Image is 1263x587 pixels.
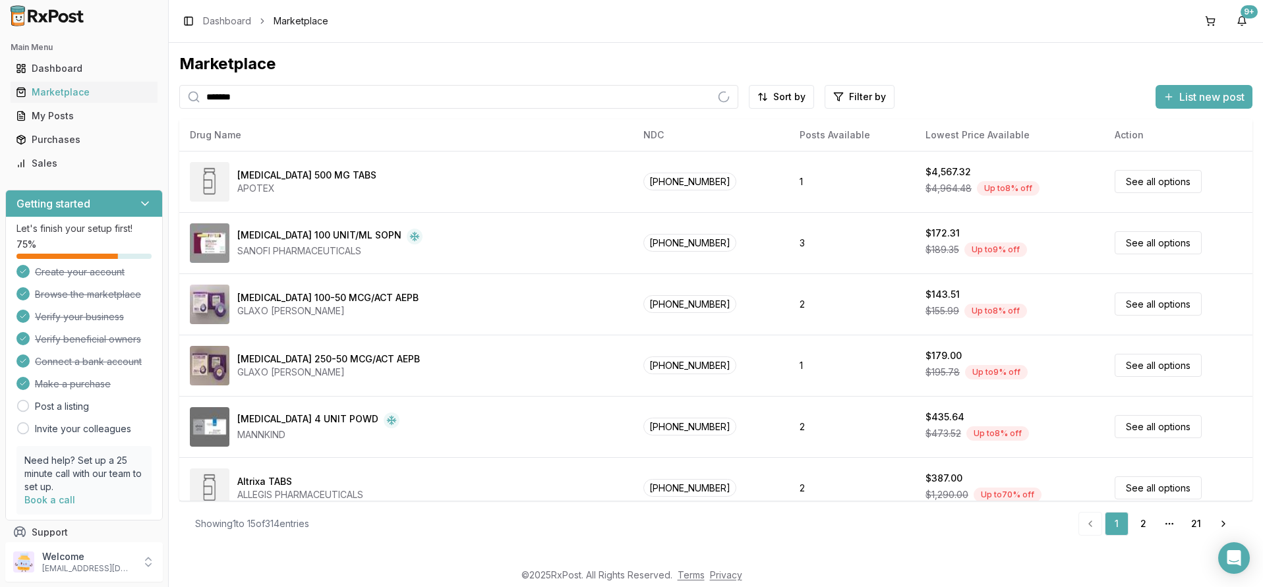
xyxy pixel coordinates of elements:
[237,366,420,379] div: GLAXO [PERSON_NAME]
[11,104,158,128] a: My Posts
[915,119,1104,151] th: Lowest Price Available
[749,85,814,109] button: Sort by
[925,427,961,440] span: $473.52
[190,285,229,324] img: Advair Diskus 100-50 MCG/ACT AEPB
[925,243,959,256] span: $189.35
[179,53,1252,74] div: Marketplace
[5,129,163,150] button: Purchases
[35,400,89,413] a: Post a listing
[237,488,363,501] div: ALLEGIS PHARMACEUTICALS
[925,288,960,301] div: $143.51
[925,488,968,501] span: $1,290.00
[1179,89,1245,105] span: List new post
[190,162,229,202] img: Abiraterone Acetate 500 MG TABS
[190,223,229,263] img: Admelog SoloStar 100 UNIT/ML SOPN
[35,333,141,346] span: Verify beneficial owners
[643,234,736,252] span: [PHONE_NUMBER]
[35,310,124,323] span: Verify your business
[11,128,158,152] a: Purchases
[925,227,960,240] div: $172.31
[35,355,142,368] span: Connect a bank account
[1241,5,1258,18] div: 9+
[1184,512,1208,536] a: 21
[1156,92,1252,105] a: List new post
[1231,11,1252,32] button: 9+
[195,517,309,530] div: Showing 1 to 15 of 314 entries
[11,80,158,104] a: Marketplace
[42,550,134,563] p: Welcome
[190,407,229,447] img: Afrezza 4 UNIT POWD
[789,273,915,335] td: 2
[1115,415,1202,438] a: See all options
[237,291,419,304] div: [MEDICAL_DATA] 100-50 MCG/ACT AEPB
[773,90,806,103] span: Sort by
[16,157,152,170] div: Sales
[11,42,158,53] h2: Main Menu
[710,569,742,580] a: Privacy
[1105,512,1129,536] a: 1
[1115,170,1202,193] a: See all options
[24,494,75,505] a: Book a call
[925,366,960,379] span: $195.78
[35,377,111,391] span: Make a purchase
[5,5,90,26] img: RxPost Logo
[35,288,141,301] span: Browse the marketplace
[643,356,736,374] span: [PHONE_NUMBER]
[789,212,915,273] td: 3
[925,165,971,179] div: $4,567.32
[925,304,959,318] span: $155.99
[5,105,163,126] button: My Posts
[1104,119,1252,151] th: Action
[237,475,292,488] div: Altrixa TABS
[977,181,1040,196] div: Up to 8 % off
[237,244,423,258] div: SANOFI PHARMACEUTICALS
[237,169,376,182] div: [MEDICAL_DATA] 500 MG TABS
[237,428,399,441] div: MANNKIND
[24,454,144,493] p: Need help? Set up a 25 minute call with our team to set up.
[237,229,401,244] div: [MEDICAL_DATA] 100 UNIT/ML SOPN
[1218,542,1250,574] div: Open Intercom Messenger
[5,82,163,103] button: Marketplace
[964,242,1027,257] div: Up to 9 % off
[11,57,158,80] a: Dashboard
[789,457,915,518] td: 2
[966,426,1029,441] div: Up to 8 % off
[1210,512,1237,536] a: Go to next page
[789,151,915,212] td: 1
[16,222,152,235] p: Let's finish your setup first!
[974,488,1042,502] div: Up to 70 % off
[849,90,886,103] span: Filter by
[1078,512,1237,536] nav: pagination
[237,182,376,195] div: APOTEX
[237,352,420,366] div: [MEDICAL_DATA] 250-50 MCG/ACT AEPB
[925,472,962,485] div: $387.00
[13,551,34,573] img: User avatar
[1115,476,1202,499] a: See all options
[925,182,972,195] span: $4,964.48
[678,569,705,580] a: Terms
[16,86,152,99] div: Marketplace
[237,304,419,318] div: GLAXO [PERSON_NAME]
[825,85,895,109] button: Filter by
[16,238,36,251] span: 75 %
[16,109,152,123] div: My Posts
[925,349,962,362] div: $179.00
[1131,512,1155,536] a: 2
[237,412,378,428] div: [MEDICAL_DATA] 4 UNIT POWD
[190,346,229,385] img: Advair Diskus 250-50 MCG/ACT AEPB
[35,422,131,435] a: Invite your colleagues
[16,196,90,211] h3: Getting started
[789,396,915,457] td: 2
[1115,354,1202,377] a: See all options
[35,266,125,279] span: Create your account
[203,14,328,28] nav: breadcrumb
[42,563,134,574] p: [EMAIL_ADDRESS][DOMAIN_NAME]
[964,304,1027,318] div: Up to 8 % off
[1156,85,1252,109] button: List new post
[1115,231,1202,254] a: See all options
[643,479,736,497] span: [PHONE_NUMBER]
[643,173,736,190] span: [PHONE_NUMBER]
[925,410,964,424] div: $435.64
[274,14,328,28] span: Marketplace
[633,119,789,151] th: NDC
